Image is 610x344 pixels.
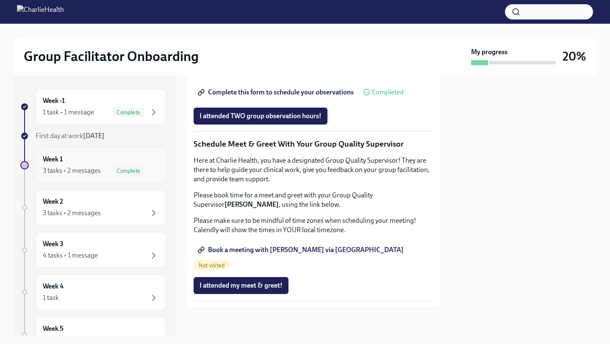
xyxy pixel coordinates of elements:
a: Week 13 tasks • 2 messagesComplete [20,147,166,183]
h6: Week 2 [43,197,63,206]
span: First day at work [36,132,105,140]
span: Not visited [194,262,230,269]
h6: Week 1 [43,155,63,164]
strong: My progress [471,47,507,57]
a: Book a meeting with [PERSON_NAME] via [GEOGRAPHIC_DATA] [194,241,410,258]
a: Week 23 tasks • 2 messages [20,190,166,225]
span: Complete [111,168,145,174]
h3: 20% [563,49,586,64]
a: Week -11 task • 1 messageComplete [20,89,166,125]
strong: [PERSON_NAME] [225,200,279,208]
button: I attended TWO group observation hours! [194,108,327,125]
strong: [DATE] [83,132,105,140]
h6: Week -1 [43,96,65,105]
a: Week 41 task [20,275,166,310]
div: 1 task [43,293,59,302]
div: 3 tasks • 2 messages [43,166,101,175]
span: I attended my meet & greet! [200,281,283,290]
h2: Group Facilitator Onboarding [24,48,199,65]
p: Schedule Meet & Greet With Your Group Quality Supervisor [194,139,433,150]
p: Please make sure to be mindful of time zones when scheduling your meeting! Calendly will show the... [194,216,433,235]
span: Completed [372,89,404,96]
span: Book a meeting with [PERSON_NAME] via [GEOGRAPHIC_DATA] [200,246,404,254]
p: Please book time for a meet and greet with your Group Quality Supervisor , using the link below. [194,191,433,209]
h6: Week 4 [43,282,64,291]
h6: Week 5 [43,324,64,333]
a: Complete this form to schedule your observations [194,84,360,101]
div: 4 tasks • 1 message [43,251,98,260]
span: Complete [111,109,145,116]
h6: Week 3 [43,239,64,249]
span: I attended TWO group observation hours! [200,112,322,120]
div: 3 tasks • 2 messages [43,208,101,218]
span: Complete this form to schedule your observations [200,88,354,97]
button: I attended my meet & greet! [194,277,288,294]
p: Here at Charlie Health, you have a designated Group Quality Supervisor! They are there to help gu... [194,156,433,184]
div: 1 task • 1 message [43,108,94,117]
a: Week 34 tasks • 1 message [20,232,166,268]
a: First day at work[DATE] [20,131,166,141]
img: CharlieHealth [17,5,64,19]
